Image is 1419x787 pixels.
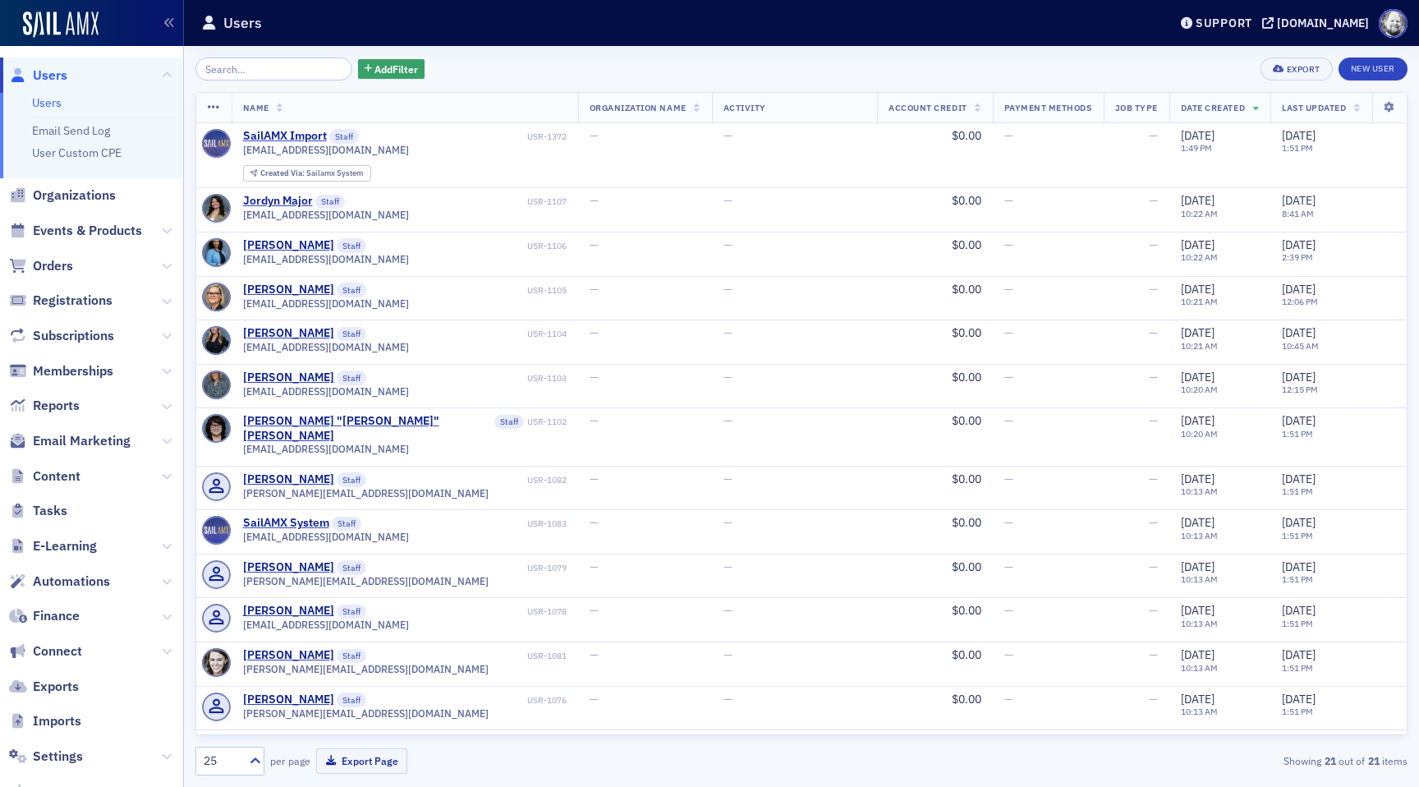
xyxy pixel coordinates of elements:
div: [PERSON_NAME] [243,238,334,253]
span: Activity [723,102,766,113]
span: [EMAIL_ADDRESS][DOMAIN_NAME] [243,253,409,265]
span: Staff [337,560,366,575]
span: [DATE] [1181,515,1215,530]
span: $0.00 [952,559,981,574]
span: Reports [33,397,80,415]
span: — [1004,603,1013,618]
span: — [590,128,599,143]
a: Content [9,467,80,486]
span: — [590,282,599,297]
span: [DATE] [1181,237,1215,252]
time: 1:51 PM [1282,428,1313,440]
span: Staff [337,605,366,619]
time: 10:20 AM [1181,384,1218,395]
span: Staff [329,129,359,144]
span: Events & Products [33,222,142,240]
span: Staff [315,195,345,209]
span: [DATE] [1181,559,1215,574]
a: Users [9,67,67,85]
a: [PERSON_NAME] [243,648,334,663]
span: — [1149,559,1158,574]
a: User Custom CPE [32,145,122,160]
span: [DATE] [1181,282,1215,297]
span: — [590,370,599,384]
span: E-Learning [33,537,97,555]
span: Tasks [33,502,67,520]
a: Email Send Log [32,123,110,138]
span: Add Filter [374,62,418,76]
a: Settings [9,748,83,766]
span: — [1004,692,1013,706]
div: USR-1078 [370,606,567,617]
span: $0.00 [952,128,981,143]
span: $0.00 [952,413,981,428]
a: Orders [9,257,73,275]
a: Registrations [9,292,113,310]
span: [DATE] [1181,472,1215,486]
div: Created Via: Sailamx System [243,165,371,182]
span: [DATE] [1282,237,1316,252]
a: Exports [9,678,79,696]
time: 1:51 PM [1282,662,1313,674]
a: SailAMX [23,12,99,38]
span: Staff [337,327,366,342]
time: 10:21 AM [1181,340,1218,352]
span: [EMAIL_ADDRESS][DOMAIN_NAME] [243,385,409,398]
a: New User [1339,58,1408,81]
span: [EMAIL_ADDRESS][DOMAIN_NAME] [243,144,409,156]
time: 10:13 AM [1181,530,1218,541]
span: — [1004,193,1013,208]
a: Memberships [9,362,113,380]
div: Jordyn Major [243,194,313,209]
span: [EMAIL_ADDRESS][DOMAIN_NAME] [243,531,409,543]
span: $0.00 [952,647,981,662]
div: 25 [204,752,240,770]
span: — [1004,413,1013,428]
div: USR-1372 [362,131,567,142]
span: — [1149,647,1158,662]
span: [DATE] [1282,692,1316,706]
span: Registrations [33,292,113,310]
span: — [1004,559,1013,574]
span: Staff [337,472,366,487]
span: Staff [332,517,361,532]
a: Reports [9,397,80,415]
span: Exports [33,678,79,696]
span: — [1004,237,1013,252]
span: Content [33,467,80,486]
span: [DATE] [1282,603,1316,618]
span: Profile [1379,9,1408,38]
span: $0.00 [952,370,981,384]
span: $0.00 [952,603,981,618]
span: $0.00 [952,515,981,530]
input: Search… [195,58,352,81]
span: $0.00 [952,193,981,208]
span: Account Credit [889,102,967,113]
span: [EMAIL_ADDRESS][DOMAIN_NAME] [243,619,409,631]
span: — [590,515,599,530]
time: 10:22 AM [1181,208,1218,219]
span: Job Type [1115,102,1158,113]
span: [DATE] [1181,603,1215,618]
div: USR-1107 [348,196,567,207]
span: — [590,692,599,706]
time: 10:13 AM [1181,486,1218,497]
span: — [590,237,599,252]
time: 2:39 PM [1282,251,1313,263]
span: Email Marketing [33,432,131,450]
span: Orders [33,257,73,275]
span: Staff [337,693,366,707]
div: USR-1104 [370,329,567,339]
time: 10:13 AM [1181,573,1218,585]
time: 10:13 AM [1181,618,1218,629]
a: [PERSON_NAME] [243,283,334,297]
span: Imports [33,712,81,730]
button: Export [1261,58,1332,81]
label: per page [270,753,310,768]
div: [PERSON_NAME] [243,326,334,341]
a: [PERSON_NAME] "[PERSON_NAME]" [PERSON_NAME] [243,414,492,443]
span: — [590,472,599,486]
time: 10:20 AM [1181,428,1218,440]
